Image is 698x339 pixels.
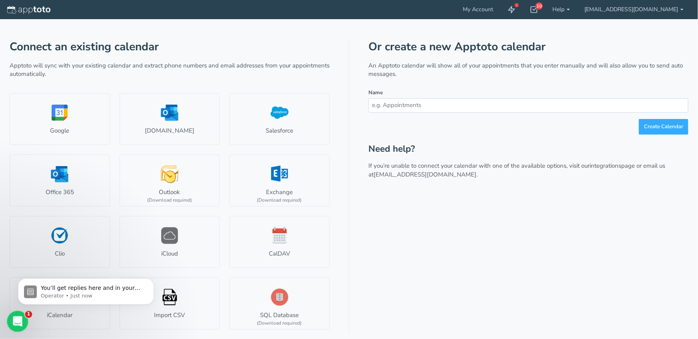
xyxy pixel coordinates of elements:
div: Close [140,3,155,18]
div: You’ll get replies here and in your email: ✉️ [13,99,125,130]
a: SQL Database [229,278,330,329]
button: Emoji picker [25,262,32,268]
a: Exchange [229,155,330,206]
div: This is [PERSON_NAME] testing please ignore. [29,63,154,88]
div: Our usual reply time 🕒 [13,135,125,150]
a: Outlook [120,155,220,206]
button: Home [125,3,140,18]
label: Name [368,89,383,97]
h1: Connect an existing calendar [10,41,330,53]
a: Salesforce [229,93,330,145]
iframe: Intercom live chat [7,311,28,332]
div: Operator says… [6,94,154,172]
a: iCloud [120,216,220,268]
a: Google [10,93,110,145]
div: This is [PERSON_NAME] testing please ignore. [35,67,147,83]
img: Profile image for Michael [47,230,54,236]
div: (Download required) [147,197,192,204]
iframe: Intercom notifications message [6,262,166,317]
img: logo-apptoto--white.svg [7,6,50,14]
a: integrations [590,162,621,170]
a: [DOMAIN_NAME] [120,93,220,145]
a: Clio [10,216,110,268]
img: Profile image for Jessica [23,4,36,17]
button: Send a message… [137,258,150,271]
div: You’ll get replies here and in your email:✉️[EMAIL_ADDRESS][DOMAIN_NAME]Our usual reply time🕒unde... [6,94,131,155]
textarea: Message… [7,245,153,258]
p: If you’re unable to connect your calendar with one of the available options, visit our page or em... [368,162,688,179]
span: 1 [25,311,32,318]
div: Waiting for a teammate [8,230,152,236]
button: go back [5,3,20,18]
p: Under 2 minutes [56,10,100,18]
h1: Apptoto [50,4,76,10]
a: Office 365 [10,155,110,206]
h2: Need help? [368,144,688,154]
div: 10 [536,2,543,10]
div: (Download required) [257,320,302,327]
div: (Download required) [257,197,302,204]
input: e.g. Appointments [368,98,688,112]
a: CalDAV [229,216,330,268]
b: [EMAIL_ADDRESS][DOMAIN_NAME] [13,115,76,129]
b: under 2 minutes [20,143,72,149]
button: Start recording [51,262,57,268]
div: Brandon says… [6,63,154,94]
a: Import CSV [120,278,220,329]
a: [EMAIL_ADDRESS][DOMAIN_NAME]. [374,170,478,178]
h1: Or create a new Apptoto calendar [368,41,688,53]
p: An Apptoto calendar will show all of your appointments that you enter manually and will also allo... [368,61,688,79]
button: Gif picker [38,262,44,268]
button: Upload attachment [12,262,19,268]
p: Apptoto will sync with your existing calendar and extract phone numbers and email addresses from ... [10,61,330,79]
img: Profile image for Michael [34,4,47,17]
button: Create Calendar [639,119,688,135]
img: Profile image for Jessica [42,230,49,236]
div: Operator • AI Agent • Just now [13,157,86,161]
